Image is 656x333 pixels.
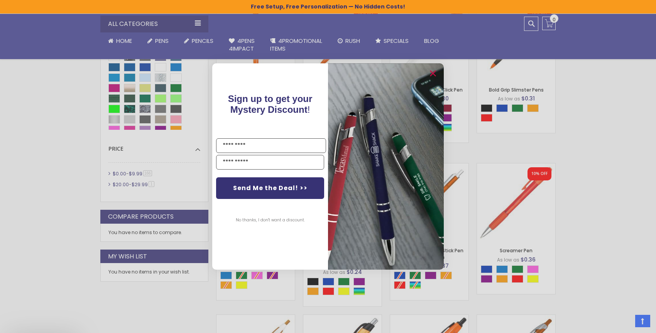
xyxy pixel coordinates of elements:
[228,93,313,115] span: Sign up to get your Mystery Discount
[228,93,313,115] span: !
[592,312,656,333] iframe: Google Customer Reviews
[216,177,324,199] button: Send Me the Deal! >>
[427,67,439,80] button: Close dialog
[232,211,309,230] button: No thanks, I don't want a discount.
[328,63,444,269] img: pop-up-image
